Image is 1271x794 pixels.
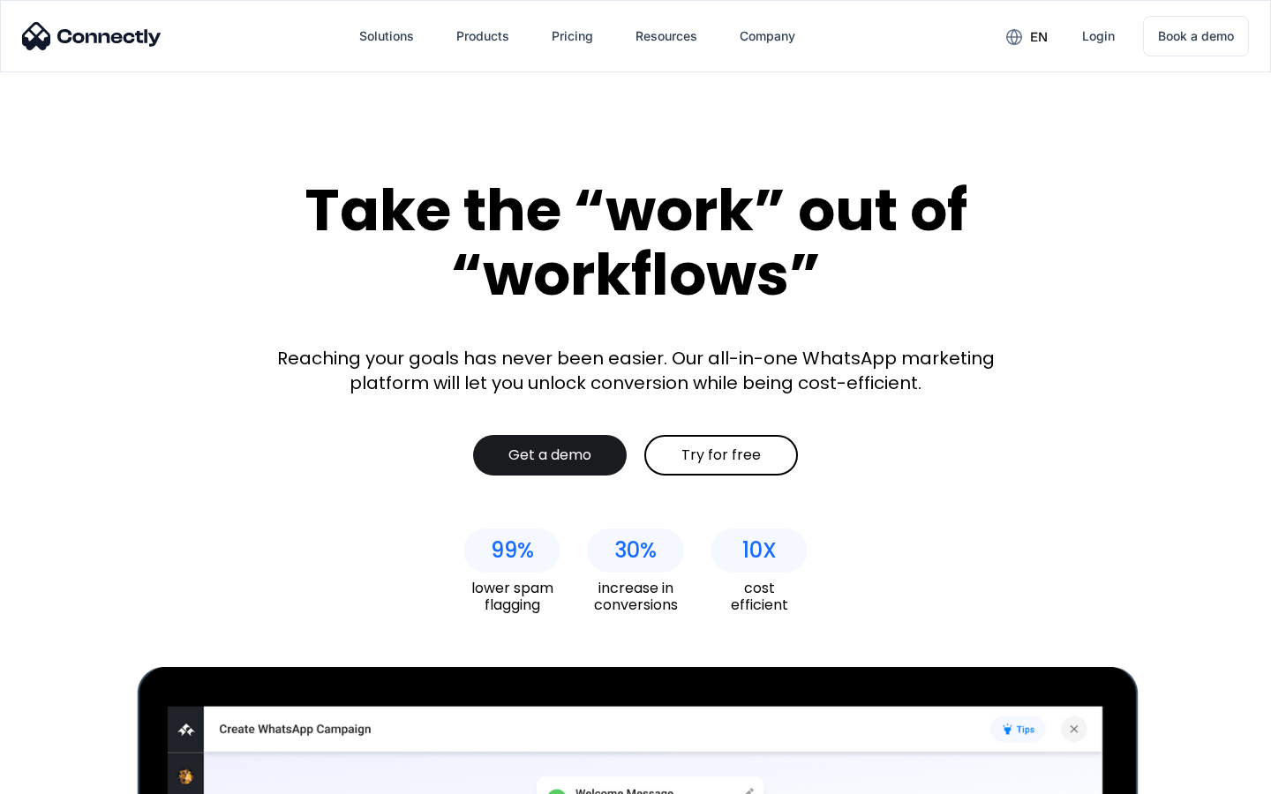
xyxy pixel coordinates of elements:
[265,346,1006,395] div: Reaching your goals has never been easier. Our all-in-one WhatsApp marketing platform will let yo...
[1143,16,1249,56] a: Book a demo
[1082,24,1115,49] div: Login
[238,178,1033,306] div: Take the “work” out of “workflows”
[491,538,534,563] div: 99%
[587,580,684,613] div: increase in conversions
[681,446,761,464] div: Try for free
[635,24,697,49] div: Resources
[359,24,414,49] div: Solutions
[1030,25,1048,49] div: en
[18,763,106,788] aside: Language selected: English
[644,435,798,476] a: Try for free
[711,580,808,613] div: cost efficient
[22,22,162,50] img: Connectly Logo
[614,538,657,563] div: 30%
[456,24,509,49] div: Products
[742,538,777,563] div: 10X
[473,435,627,476] a: Get a demo
[463,580,560,613] div: lower spam flagging
[35,763,106,788] ul: Language list
[508,446,591,464] div: Get a demo
[740,24,795,49] div: Company
[1068,15,1129,57] a: Login
[538,15,607,57] a: Pricing
[552,24,593,49] div: Pricing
